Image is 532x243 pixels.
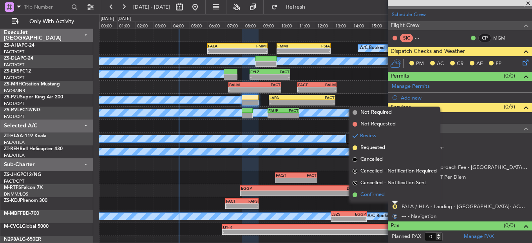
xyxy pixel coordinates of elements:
span: Flight Crew [391,21,420,30]
div: FAUP [268,108,284,113]
button: Only With Activity [9,15,85,28]
div: FACT [296,173,317,178]
div: - [331,217,349,221]
span: AC [437,60,444,68]
div: FACT [226,199,242,203]
a: FALA / HLA - Approach Fee - [GEOGRAPHIC_DATA]- ACC # 1800 [402,164,528,170]
span: R [353,169,357,174]
span: ZS-PZU [4,95,20,100]
div: - [276,178,296,183]
div: - [255,87,280,92]
a: FALA/HLA [4,140,25,145]
div: BALM [229,82,255,87]
div: - [320,230,417,234]
span: Refresh [279,4,312,10]
span: M-CVGL [4,224,22,229]
div: A/C Booked [360,42,385,54]
div: FACT [320,225,417,229]
div: FALA [208,44,237,48]
span: (0/0) [504,72,515,80]
div: 08:00 [244,22,262,29]
a: FACT/CPT [4,178,24,184]
div: FACT [255,82,280,87]
a: ZS-DLAPC-24 [4,56,33,61]
div: FSIA [304,44,330,48]
a: ZS-RVLPC12/NG [4,108,40,112]
a: ZS-ERSPC12 [4,69,31,74]
span: Services [391,103,411,112]
div: - [296,178,317,183]
div: - [223,230,320,234]
a: ZS-KDJPhenom 300 [4,198,47,203]
span: (0/9) [504,103,515,111]
div: - [242,204,258,209]
span: ZT-HLA [4,134,20,138]
div: - [268,113,284,118]
div: 01:00 [118,22,136,29]
a: ZS-AHAPC-24 [4,43,34,48]
div: 09:00 [262,22,280,29]
span: Cancelled [360,156,383,163]
span: ZS-DLA [4,56,20,61]
a: Manage Permits [392,83,430,91]
div: FACT [302,95,335,100]
span: M-RTFS [4,185,21,190]
div: BALM [317,82,336,87]
a: FACT/CPT [4,101,24,107]
a: Schedule Crew [392,11,426,19]
button: Refresh [268,1,315,13]
a: --- - Navigation [402,213,436,219]
div: 07:00 [226,22,244,29]
a: ZT-HLAA-119 Koala [4,134,46,138]
span: ZT-REH [4,147,20,151]
span: PM [416,60,424,68]
div: 05:00 [190,22,208,29]
div: LAPA [270,95,302,100]
a: Manage PAX [464,233,494,241]
div: A/C Booked [367,210,392,222]
div: 14:00 [352,22,370,29]
div: 15:00 [370,22,388,29]
a: M-RTFSFalcon 7X [4,185,43,190]
div: FYLZ [250,69,270,74]
div: - [304,49,330,53]
span: FP [496,60,501,68]
a: FALA / HLA - Landing - [GEOGRAPHIC_DATA]- ACC # 1800 [402,203,528,210]
div: EGGP [349,212,366,216]
button: R [393,204,397,209]
div: DNMM [300,186,360,190]
div: - [237,49,267,53]
a: ZS-PZUSuper King Air 200 [4,95,63,100]
a: FACT/CPT [4,75,24,81]
span: Cancelled - Notification Sent [360,179,426,187]
label: Planned PAX [392,233,421,241]
div: - [317,87,336,92]
span: M-MBFF [4,211,23,216]
div: FMMI [237,44,267,48]
div: 12:00 [316,22,334,29]
a: MGM [493,34,511,42]
div: - [283,113,299,118]
span: Not Required [360,109,392,116]
div: - - [415,34,432,42]
span: ZS-AHA [4,43,22,48]
div: CP [478,34,491,42]
div: [DATE] - [DATE] [101,16,131,22]
span: Permits [391,72,409,81]
div: FAPS [242,199,258,203]
a: ZS-MRHCitation Mustang [4,82,60,87]
div: - [300,191,360,196]
div: - [250,74,270,79]
a: DNMM/LOS [4,191,28,197]
a: N298ALG-650ER [4,237,41,242]
a: M-CVGLGlobal 5000 [4,224,49,229]
div: - [270,100,302,105]
a: M-MBFFBD-700 [4,211,39,216]
span: ZS-MRH [4,82,22,87]
div: 10:00 [280,22,298,29]
div: 11:00 [298,22,316,29]
a: FACT/CPT [4,114,24,120]
span: ZS-JHG [4,172,20,177]
span: ZS-KDJ [4,198,20,203]
div: - [277,49,304,53]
